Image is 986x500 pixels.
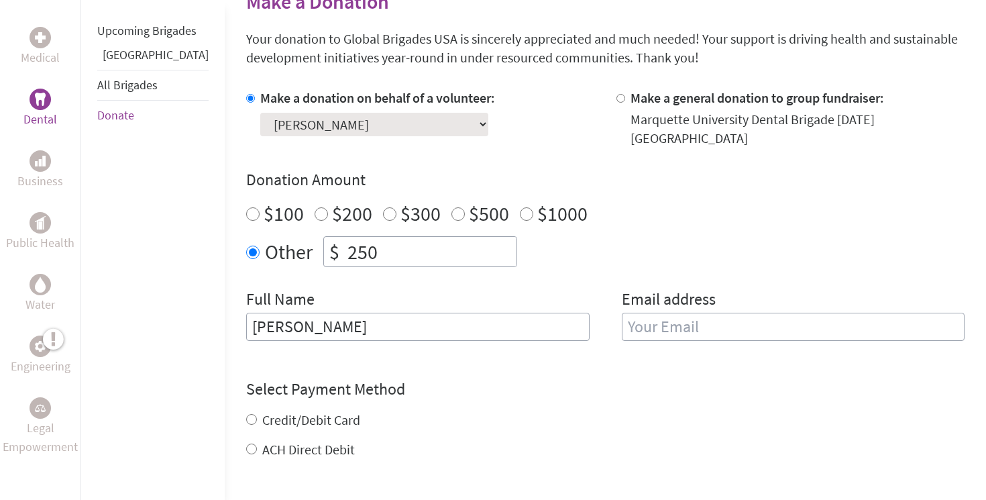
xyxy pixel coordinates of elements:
[97,77,158,93] a: All Brigades
[332,201,372,226] label: $200
[265,236,313,267] label: Other
[537,201,588,226] label: $1000
[11,336,70,376] a: EngineeringEngineering
[3,419,78,456] p: Legal Empowerment
[97,23,197,38] a: Upcoming Brigades
[246,289,315,313] label: Full Name
[97,16,209,46] li: Upcoming Brigades
[324,237,345,266] div: $
[17,172,63,191] p: Business
[35,93,46,105] img: Dental
[23,110,57,129] p: Dental
[6,234,74,252] p: Public Health
[260,89,495,106] label: Make a donation on behalf of a volunteer:
[469,201,509,226] label: $500
[23,89,57,129] a: DentalDental
[35,216,46,230] img: Public Health
[25,295,55,314] p: Water
[246,313,590,341] input: Enter Full Name
[21,48,60,67] p: Medical
[631,110,965,148] div: Marquette University Dental Brigade [DATE] [GEOGRAPHIC_DATA]
[30,336,51,357] div: Engineering
[622,313,965,341] input: Your Email
[97,107,134,123] a: Donate
[246,379,965,400] h4: Select Payment Method
[6,212,74,252] a: Public HealthPublic Health
[30,150,51,172] div: Business
[30,397,51,419] div: Legal Empowerment
[25,274,55,314] a: WaterWater
[30,89,51,110] div: Dental
[97,70,209,101] li: All Brigades
[622,289,716,313] label: Email address
[30,27,51,48] div: Medical
[345,237,516,266] input: Enter Amount
[262,411,360,428] label: Credit/Debit Card
[11,357,70,376] p: Engineering
[30,274,51,295] div: Water
[35,277,46,292] img: Water
[30,212,51,234] div: Public Health
[97,46,209,70] li: Panama
[97,101,209,130] li: Donate
[246,30,965,67] p: Your donation to Global Brigades USA is sincerely appreciated and much needed! Your support is dr...
[246,169,965,191] h4: Donation Amount
[262,441,355,458] label: ACH Direct Debit
[103,47,209,62] a: [GEOGRAPHIC_DATA]
[21,27,60,67] a: MedicalMedical
[35,341,46,352] img: Engineering
[35,32,46,43] img: Medical
[631,89,884,106] label: Make a general donation to group fundraiser:
[35,156,46,166] img: Business
[3,397,78,456] a: Legal EmpowermentLegal Empowerment
[400,201,441,226] label: $300
[35,404,46,412] img: Legal Empowerment
[264,201,304,226] label: $100
[17,150,63,191] a: BusinessBusiness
